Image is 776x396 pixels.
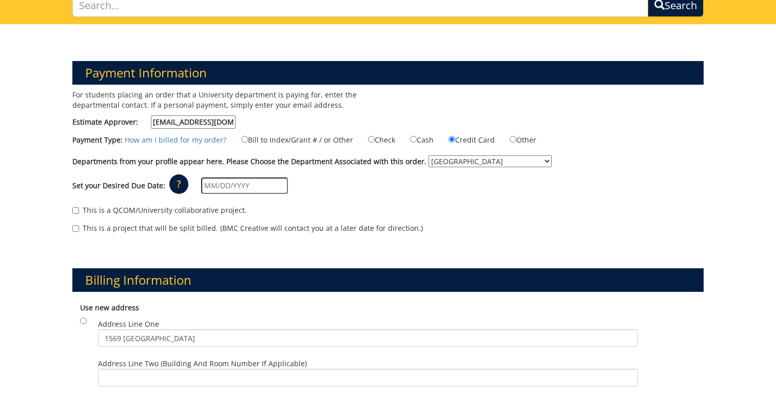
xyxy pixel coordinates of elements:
input: Address Line One [98,329,638,347]
b: Use new address [80,303,139,312]
h3: Billing Information [72,268,704,292]
input: MM/DD/YYYY [201,177,288,194]
a: How am I billed for my order? [125,135,226,145]
input: Address Line Two (Building and Room Number if applicable) [98,369,638,386]
label: Departments from your profile appear here. Please Choose the Department Associated with this order. [72,156,426,167]
label: This is a project that will be split billed. (BMC Creative will contact you at a later date for d... [72,223,423,233]
input: Other [510,136,516,143]
h3: Payment Information [72,61,704,85]
label: Address Line One [98,319,638,347]
input: This is a QCOM/University collaborative project. [72,207,79,214]
input: Check [368,136,375,143]
input: Bill to Index/Grant # / or Other [241,136,248,143]
input: Credit Card [449,136,455,143]
p: For students placing an order that a University department is paying for, enter the departmental ... [72,90,380,110]
label: Bill to Index/Grant # / or Other [228,134,353,145]
input: This is a project that will be split billed. (BMC Creative will contact you at a later date for d... [72,225,79,232]
input: Estimate Approver: [151,115,236,129]
input: Cash [410,136,417,143]
label: Cash [397,134,434,145]
label: Address Line Two (Building and Room Number if applicable) [98,359,638,386]
label: Check [355,134,395,145]
label: Payment Type: [72,135,123,145]
label: Set your Desired Due Date: [72,181,165,191]
label: Other [497,134,536,145]
p: ? [169,174,188,194]
label: Credit Card [436,134,495,145]
label: Estimate Approver: [72,115,236,129]
label: This is a QCOM/University collaborative project. [72,205,247,215]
